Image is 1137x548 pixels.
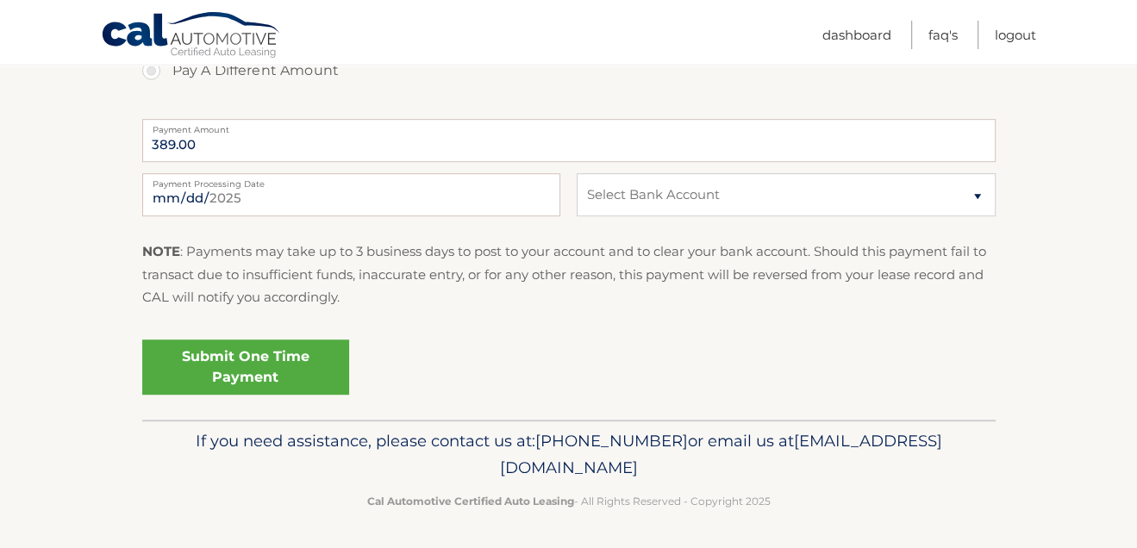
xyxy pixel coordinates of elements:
[142,339,349,395] a: Submit One Time Payment
[928,21,958,49] a: FAQ's
[142,119,996,133] label: Payment Amount
[367,495,574,508] strong: Cal Automotive Certified Auto Leasing
[142,240,996,308] p: : Payments may take up to 3 business days to post to your account and to clear your bank account....
[535,431,688,451] span: [PHONE_NUMBER]
[995,21,1036,49] a: Logout
[142,53,996,88] label: Pay A Different Amount
[101,11,282,61] a: Cal Automotive
[142,173,560,216] input: Payment Date
[142,173,560,187] label: Payment Processing Date
[153,492,984,510] p: - All Rights Reserved - Copyright 2025
[142,119,996,162] input: Payment Amount
[153,427,984,483] p: If you need assistance, please contact us at: or email us at
[142,243,180,259] strong: NOTE
[822,21,891,49] a: Dashboard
